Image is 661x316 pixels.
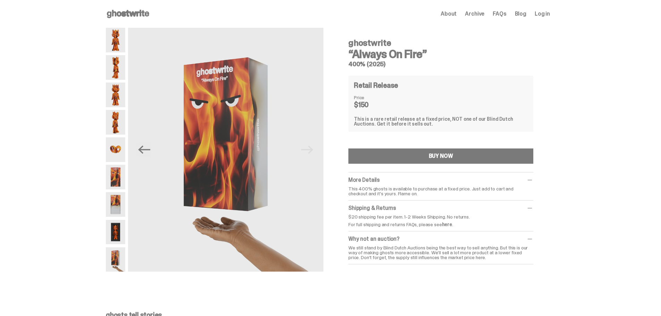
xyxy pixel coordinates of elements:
p: This 400% ghosts is available to purchase at a fixed price. Just add to cart and checkout and it'... [348,186,533,196]
img: Always-On-Fire---Website-Archive.2491X.png [106,165,125,189]
h4: ghostwrite [348,39,533,47]
p: $20 shipping fee per item. 1-2 Weeks Shipping. No returns. [348,214,533,219]
img: Always-On-Fire---Website-Archive.2490X.png [106,137,125,162]
img: Always-On-Fire---Website-Archive.2522XX.png [128,28,323,272]
a: FAQs [493,11,506,17]
p: For full shipping and returns FAQs, please see . [348,222,533,227]
h5: 400% (2025) [348,61,533,67]
a: Log in [535,11,550,17]
h4: Retail Release [354,82,398,89]
a: Blog [515,11,526,17]
div: Why not an auction? [348,236,533,242]
div: Shipping & Returns [348,205,533,212]
button: Previous [136,142,152,157]
img: Always-On-Fire---Website-Archive.2522XX.png [106,247,125,272]
span: More Details [348,176,380,183]
img: Always-On-Fire---Website-Archive.2494X.png [106,192,125,217]
img: Always-On-Fire---Website-Archive.2487X.png [106,83,125,107]
img: Always-On-Fire---Website-Archive.2489X.png [106,110,125,135]
a: here [442,221,452,228]
dt: Price [354,95,389,100]
h3: “Always On Fire” [348,49,533,60]
dd: $150 [354,101,389,108]
img: Always-On-Fire---Website-Archive.2484X.png [106,28,125,52]
div: BUY NOW [429,153,453,159]
button: BUY NOW [348,148,533,164]
a: Archive [465,11,484,17]
img: Always-On-Fire---Website-Archive.2497X.png [106,220,125,245]
a: About [441,11,457,17]
img: Always-On-Fire---Website-Archive.2485X.png [106,55,125,80]
div: We still stand by Blind Dutch Auctions being the best way to sell anything. But this is our way o... [348,245,533,260]
div: This is a rare retail release at a fixed price, NOT one of our Blind Dutch Auctions. Get it befor... [354,117,528,126]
